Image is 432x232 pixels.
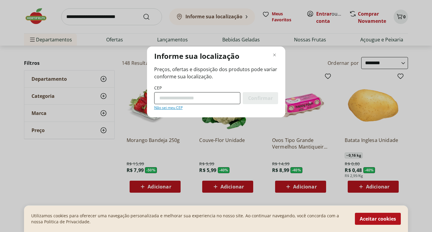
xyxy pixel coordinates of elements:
[147,47,285,117] div: Modal de regionalização
[243,92,278,104] button: Confirmar
[355,213,401,225] button: Aceitar cookies
[154,66,278,80] span: Preços, ofertas e disposição dos produtos pode variar conforme sua localização.
[271,51,278,59] button: Fechar modal de regionalização
[154,85,162,91] label: CEP
[154,105,183,110] a: Não sei meu CEP
[31,213,348,225] p: Utilizamos cookies para oferecer uma navegação personalizada e melhorar sua experiencia no nosso ...
[154,51,239,61] p: Informe sua localização
[248,96,273,101] span: Confirmar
